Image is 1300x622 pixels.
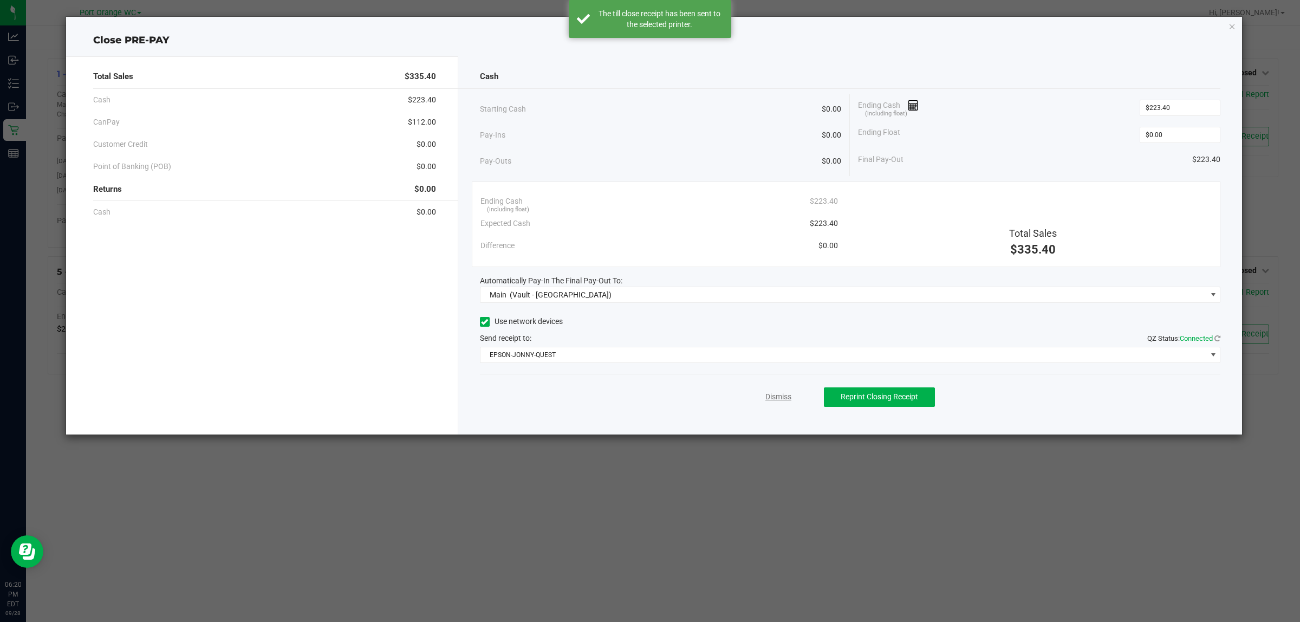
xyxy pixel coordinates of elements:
span: Total Sales [1009,228,1057,239]
span: Point of Banking (POB) [93,161,171,172]
span: $0.00 [818,240,838,251]
span: Automatically Pay-In The Final Pay-Out To: [480,276,622,285]
span: $0.00 [822,103,841,115]
span: Expected Cash [480,218,530,229]
span: Pay-Ins [480,129,505,141]
span: $0.00 [414,183,436,196]
span: Main [490,290,506,299]
span: Difference [480,240,515,251]
span: $335.40 [405,70,436,83]
span: Cash [480,70,498,83]
div: Close PRE-PAY [66,33,1243,48]
span: Final Pay-Out [858,154,903,165]
label: Use network devices [480,316,563,327]
span: Reprint Closing Receipt [841,392,918,401]
span: $112.00 [408,116,436,128]
button: Reprint Closing Receipt [824,387,935,407]
span: (including float) [865,109,907,119]
div: The till close receipt has been sent to the selected printer. [596,8,723,30]
div: Returns [93,178,436,201]
span: Total Sales [93,70,133,83]
span: Send receipt to: [480,334,531,342]
span: Ending Cash [858,100,919,116]
span: QZ Status: [1147,334,1220,342]
span: Cash [93,94,110,106]
span: Ending Float [858,127,900,143]
iframe: Resource center [11,535,43,568]
span: $223.40 [1192,154,1220,165]
span: $0.00 [417,206,436,218]
span: $223.40 [810,218,838,229]
span: $0.00 [822,129,841,141]
a: Dismiss [765,391,791,403]
span: (Vault - [GEOGRAPHIC_DATA]) [510,290,612,299]
span: Customer Credit [93,139,148,150]
span: (including float) [487,205,529,215]
span: $335.40 [1010,243,1056,256]
span: $0.00 [417,139,436,150]
span: Starting Cash [480,103,526,115]
span: Cash [93,206,110,218]
span: Ending Cash [480,196,523,207]
span: $223.40 [810,196,838,207]
span: $0.00 [822,155,841,167]
span: EPSON-JONNY-QUEST [480,347,1207,362]
span: $223.40 [408,94,436,106]
span: $0.00 [417,161,436,172]
span: Pay-Outs [480,155,511,167]
span: Connected [1180,334,1213,342]
span: CanPay [93,116,120,128]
